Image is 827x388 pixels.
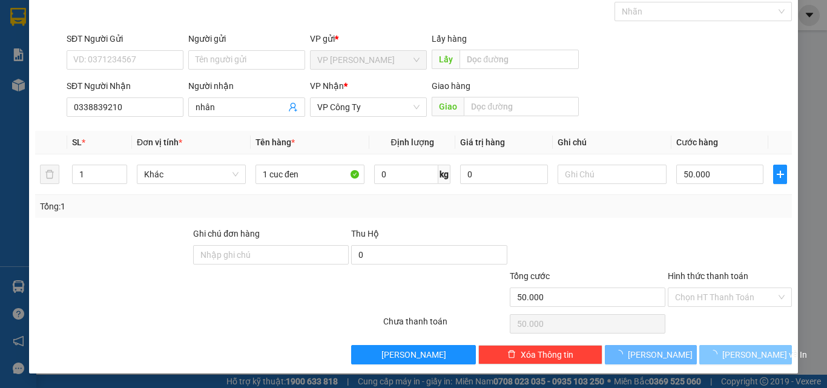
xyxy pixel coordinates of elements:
[709,350,722,358] span: loading
[67,32,183,45] div: SĐT Người Gửi
[255,165,364,184] input: VD: Bàn, Ghế
[722,348,807,361] span: [PERSON_NAME] và In
[432,50,460,69] span: Lấy
[317,98,420,116] span: VP Công Ty
[676,137,718,147] span: Cước hàng
[317,51,420,69] span: VP Tân Bình
[438,165,450,184] span: kg
[478,345,602,364] button: deleteXóa Thông tin
[460,50,579,69] input: Dọc đường
[432,34,467,44] span: Lấy hàng
[351,345,475,364] button: [PERSON_NAME]
[67,79,183,93] div: SĐT Người Nhận
[40,200,320,213] div: Tổng: 1
[432,81,470,91] span: Giao hàng
[40,165,59,184] button: delete
[193,229,260,238] label: Ghi chú đơn hàng
[614,350,628,358] span: loading
[558,165,667,184] input: Ghi Chú
[628,348,693,361] span: [PERSON_NAME]
[390,137,433,147] span: Định lượng
[553,131,671,154] th: Ghi chú
[188,32,305,45] div: Người gửi
[668,271,748,281] label: Hình thức thanh toán
[510,271,550,281] span: Tổng cước
[381,348,446,361] span: [PERSON_NAME]
[464,97,579,116] input: Dọc đường
[255,137,295,147] span: Tên hàng
[432,97,464,116] span: Giao
[773,165,787,184] button: plus
[382,315,509,336] div: Chưa thanh toán
[72,137,82,147] span: SL
[188,79,305,93] div: Người nhận
[22,86,116,97] span: VP [PERSON_NAME] -
[507,350,516,360] span: delete
[521,348,573,361] span: Xóa Thông tin
[137,137,182,147] span: Đơn vị tính
[193,245,349,265] input: Ghi chú đơn hàng
[43,56,170,79] span: 085 88 555 88
[43,20,164,54] strong: CÔNG TY CP BÌNH TÂM
[460,137,505,147] span: Giá trị hàng
[310,32,427,45] div: VP gửi
[774,169,786,179] span: plus
[605,345,697,364] button: [PERSON_NAME]
[351,229,379,238] span: Thu Hộ
[699,345,792,364] button: [PERSON_NAME] và In
[43,56,170,79] span: VP Tân Bình ĐT:
[5,22,41,77] img: logo
[460,165,547,184] input: 0
[310,81,344,91] span: VP Nhận
[5,86,116,97] span: Gửi:
[144,165,239,183] span: Khác
[288,102,298,112] span: user-add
